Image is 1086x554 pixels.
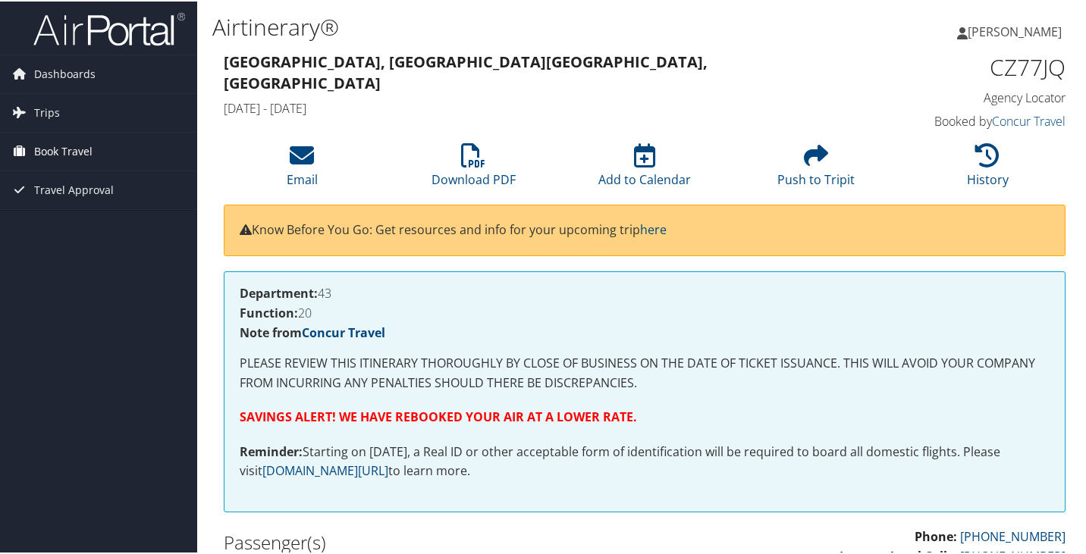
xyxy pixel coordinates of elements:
p: Starting on [DATE], a Real ID or other acceptable form of identification will be required to boar... [240,441,1050,480]
a: Download PDF [432,150,516,186]
a: here [640,220,667,236]
strong: Department: [240,283,318,300]
span: Travel Approval [34,170,114,208]
a: Concur Travel [992,111,1066,128]
a: Push to Tripit [777,150,855,186]
span: Trips [34,92,60,130]
strong: Function: [240,303,298,320]
h1: Airtinerary® [212,10,789,42]
strong: SAVINGS ALERT! WE HAVE REBOOKED YOUR AIR AT A LOWER RATE. [240,407,637,424]
a: [PHONE_NUMBER] [960,527,1066,543]
p: PLEASE REVIEW THIS ITINERARY THOROUGHLY BY CLOSE OF BUSINESS ON THE DATE OF TICKET ISSUANCE. THIS... [240,352,1050,391]
a: Add to Calendar [598,150,691,186]
p: Know Before You Go: Get resources and info for your upcoming trip [240,219,1050,239]
strong: Reminder: [240,442,303,459]
h1: CZ77JQ [872,50,1066,82]
span: [PERSON_NAME] [968,22,1062,39]
strong: Note from [240,323,385,340]
h4: 20 [240,305,1050,318]
h4: 43 [240,286,1050,298]
a: History [967,150,1009,186]
span: Book Travel [34,131,93,169]
h2: Passenger(s) [224,528,633,554]
strong: [GEOGRAPHIC_DATA], [GEOGRAPHIC_DATA] [GEOGRAPHIC_DATA], [GEOGRAPHIC_DATA] [224,50,708,92]
strong: Phone: [915,527,957,543]
h4: [DATE] - [DATE] [224,99,849,115]
a: [PERSON_NAME] [957,8,1077,53]
img: airportal-logo.png [33,10,185,45]
h4: Booked by [872,111,1066,128]
a: Email [287,150,318,186]
h4: Agency Locator [872,88,1066,105]
a: Concur Travel [302,323,385,340]
a: [DOMAIN_NAME][URL] [262,461,388,477]
span: Dashboards [34,54,96,92]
